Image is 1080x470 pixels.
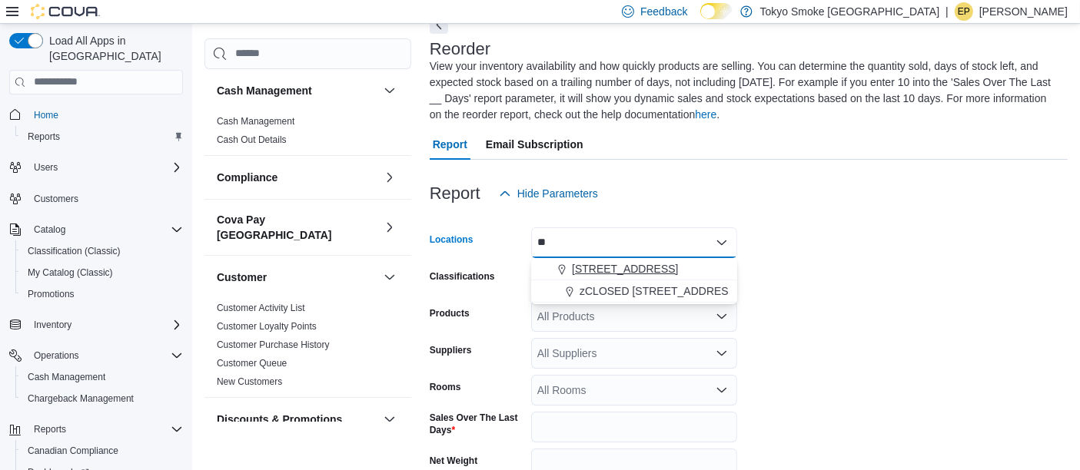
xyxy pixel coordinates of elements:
a: Canadian Compliance [22,442,125,460]
h3: Report [430,184,480,203]
h3: Reorder [430,40,490,58]
a: here [695,108,716,121]
span: Cash Management [22,368,183,386]
a: Classification (Classic) [22,242,127,260]
button: Inventory [28,316,78,334]
span: Customer Purchase History [217,339,330,351]
button: Operations [28,346,85,365]
span: Promotions [22,285,183,303]
a: Cash Management [217,116,294,127]
span: Canadian Compliance [22,442,183,460]
label: Locations [430,233,474,246]
span: Customer Loyalty Points [217,320,317,333]
button: Open list of options [716,384,728,396]
span: Users [34,161,58,174]
span: Inventory [34,319,71,331]
span: Home [28,105,183,124]
input: Dark Mode [700,3,733,19]
button: [STREET_ADDRESS] [531,258,737,280]
span: [STREET_ADDRESS] [572,261,678,276]
button: Open list of options [716,347,728,359]
h3: Discounts & Promotions [217,412,342,427]
button: Cash Management [217,83,377,98]
span: Chargeback Management [28,392,134,405]
button: Discounts & Promotions [217,412,377,427]
div: Cash Management [204,112,411,155]
button: Cash Management [15,366,189,388]
button: Cova Pay [GEOGRAPHIC_DATA] [217,212,377,243]
p: [PERSON_NAME] [979,2,1068,21]
button: Customer [217,270,377,285]
a: Customer Activity List [217,303,305,313]
span: Users [28,158,183,177]
button: Compliance [380,168,399,187]
label: Classifications [430,270,495,283]
span: Home [34,109,58,121]
label: Net Weight [430,455,477,467]
label: Suppliers [430,344,472,356]
div: Customer [204,299,411,397]
img: Cova [31,4,100,19]
span: Operations [28,346,183,365]
button: Users [28,158,64,177]
button: Next [430,15,448,34]
span: Customer Queue [217,357,287,369]
span: Promotions [28,288,75,300]
a: Customer Queue [217,358,287,369]
span: Catalog [34,223,65,236]
button: Users [3,157,189,178]
button: Hide Parameters [493,178,604,209]
a: New Customers [217,376,282,387]
button: zCLOSED [STREET_ADDRESS] [531,280,737,303]
span: Cash Out Details [217,134,287,146]
a: Cash Management [22,368,111,386]
span: Report [433,129,467,160]
div: Ethan Provencal [955,2,973,21]
button: Chargeback Management [15,388,189,409]
span: Reports [34,423,66,435]
a: Cash Out Details [217,134,287,145]
a: Customer Purchase History [217,339,330,350]
label: Sales Over The Last Days [430,412,525,436]
h3: Compliance [217,170,277,185]
span: Feedback [640,4,687,19]
a: Promotions [22,285,81,303]
button: Home [3,104,189,126]
h3: Customer [217,270,267,285]
label: Rooms [430,381,461,393]
span: Reports [28,131,60,143]
span: Customers [28,189,183,208]
a: Reports [22,127,66,146]
span: Inventory [28,316,183,334]
span: New Customers [217,376,282,388]
button: Canadian Compliance [15,440,189,462]
button: Reports [28,420,72,439]
button: Reports [3,419,189,440]
button: Operations [3,345,189,366]
button: Customers [3,187,189,210]
span: Classification (Classic) [22,242,183,260]
a: Customers [28,190,85,208]
p: | [945,2,949,21]
span: Catalog [28,220,183,239]
button: Classification (Classic) [15,240,189,262]
a: Home [28,106,65,124]
span: Customer Activity List [217,302,305,314]
span: My Catalog (Classic) [22,263,183,282]
button: Catalog [3,219,189,240]
div: View your inventory availability and how quickly products are selling. You can determine the quan... [430,58,1060,123]
span: My Catalog (Classic) [28,266,113,279]
span: zCLOSED [STREET_ADDRESS] [580,283,739,299]
p: Tokyo Smoke [GEOGRAPHIC_DATA] [760,2,940,21]
span: Reports [28,420,183,439]
a: Chargeback Management [22,389,140,408]
button: Discounts & Promotions [380,410,399,429]
button: Reports [15,126,189,147]
span: Cash Management [217,115,294,127]
span: Customers [34,193,78,205]
span: EP [958,2,970,21]
span: Email Subscription [486,129,583,160]
button: Inventory [3,314,189,336]
button: Compliance [217,170,377,185]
